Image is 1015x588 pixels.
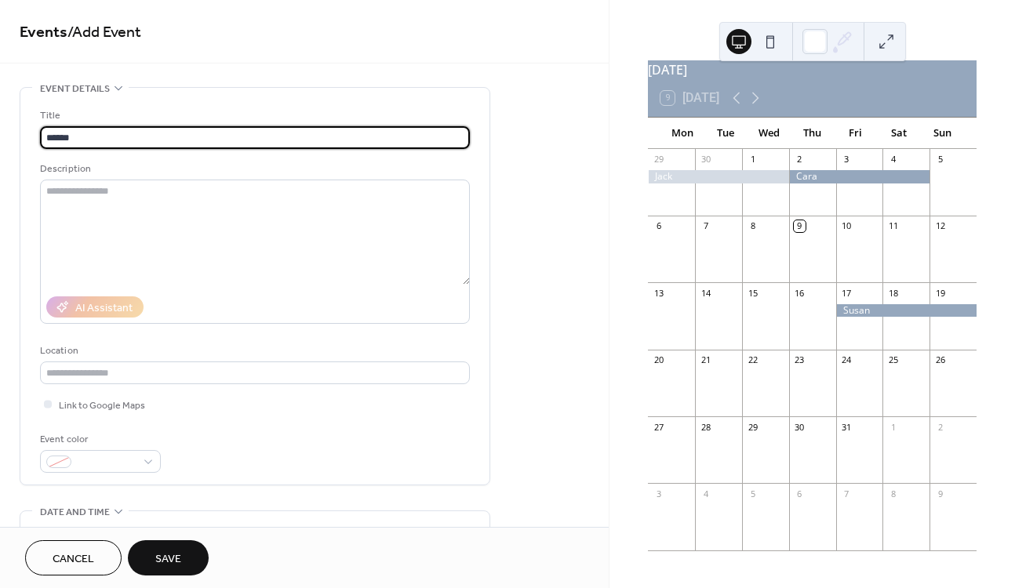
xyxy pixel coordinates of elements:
[789,170,930,183] div: Cara
[653,421,664,433] div: 27
[40,161,467,177] div: Description
[648,60,977,79] div: [DATE]
[653,154,664,165] div: 29
[648,170,788,183] div: Jack
[791,118,834,149] div: Thu
[841,488,853,499] div: 7
[653,220,664,232] div: 6
[700,220,711,232] div: 7
[934,220,946,232] div: 12
[934,354,946,366] div: 26
[921,118,964,149] div: Sun
[887,354,899,366] div: 25
[660,118,704,149] div: Mon
[700,488,711,499] div: 4
[841,220,853,232] div: 10
[841,354,853,366] div: 24
[878,118,921,149] div: Sat
[748,118,791,149] div: Wed
[128,540,209,575] button: Save
[747,354,759,366] div: 22
[653,354,664,366] div: 20
[40,81,110,97] span: Event details
[700,154,711,165] div: 30
[794,220,806,232] div: 9
[53,551,94,568] span: Cancel
[700,287,711,299] div: 14
[887,287,899,299] div: 18
[794,488,806,499] div: 6
[747,154,759,165] div: 1
[40,107,467,124] div: Title
[747,287,759,299] div: 15
[794,354,806,366] div: 23
[834,118,877,149] div: Fri
[155,551,181,568] span: Save
[836,304,977,318] div: Susan
[704,118,748,149] div: Tue
[887,220,899,232] div: 11
[841,154,853,165] div: 3
[841,421,853,433] div: 31
[40,343,467,359] div: Location
[934,154,946,165] div: 5
[794,154,806,165] div: 2
[747,421,759,433] div: 29
[841,287,853,299] div: 17
[40,504,110,521] span: Date and time
[747,220,759,232] div: 8
[887,488,899,499] div: 8
[794,287,806,299] div: 16
[25,540,122,575] button: Cancel
[700,354,711,366] div: 21
[747,488,759,499] div: 5
[653,488,664,499] div: 3
[40,431,158,448] div: Event color
[934,488,946,499] div: 9
[934,287,946,299] div: 19
[794,421,806,433] div: 30
[887,154,899,165] div: 4
[67,17,141,48] span: / Add Event
[653,287,664,299] div: 13
[20,17,67,48] a: Events
[934,421,946,433] div: 2
[700,421,711,433] div: 28
[59,397,145,414] span: Link to Google Maps
[887,421,899,433] div: 1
